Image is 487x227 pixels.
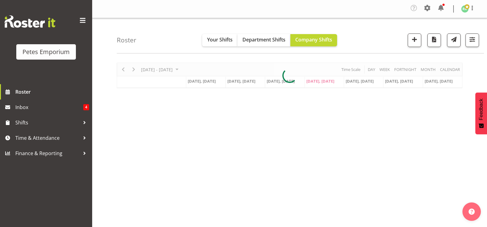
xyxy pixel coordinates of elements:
span: Shifts [15,118,80,127]
span: Finance & Reporting [15,149,80,158]
div: Petes Emporium [22,47,70,57]
span: Inbox [15,103,83,112]
button: Add a new shift [408,33,421,47]
span: Department Shifts [242,36,285,43]
button: Feedback - Show survey [475,92,487,134]
span: Feedback [478,99,484,120]
button: Your Shifts [202,34,238,46]
button: Send a list of all shifts for the selected filtered period to all rostered employees. [447,33,461,47]
img: ruth-robertson-taylor722.jpg [461,5,469,13]
button: Download a PDF of the roster according to the set date range. [427,33,441,47]
img: help-xxl-2.png [469,209,475,215]
span: Company Shifts [295,36,332,43]
img: Rosterit website logo [5,15,55,28]
button: Filter Shifts [465,33,479,47]
span: Your Shifts [207,36,233,43]
span: Time & Attendance [15,133,80,143]
span: 4 [83,104,89,110]
button: Department Shifts [238,34,290,46]
button: Company Shifts [290,34,337,46]
span: Roster [15,87,89,96]
h4: Roster [117,37,136,44]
